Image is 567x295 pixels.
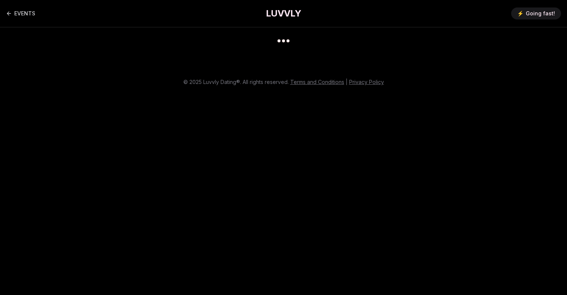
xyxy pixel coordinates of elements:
[346,79,348,85] span: |
[349,79,384,85] a: Privacy Policy
[517,10,523,17] span: ⚡️
[6,6,35,21] a: Back to events
[526,10,555,17] span: Going fast!
[290,79,344,85] a: Terms and Conditions
[266,7,301,19] a: LUVVLY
